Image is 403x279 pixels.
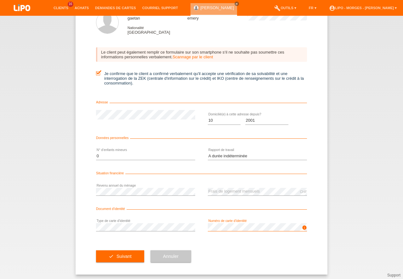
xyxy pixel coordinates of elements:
label: Je confirme que le client a confirmé verbalement qu'il accepte une vérification de sa solvabilité... [96,71,307,85]
a: account_circleLIPO - Morges - [PERSON_NAME] ▾ [326,6,400,10]
span: Nationalité [128,26,144,30]
a: close [235,2,239,6]
a: Support [387,273,400,277]
a: Demandes de cartes [92,6,139,10]
span: Annuler [163,254,179,259]
div: emery [187,11,247,20]
div: [GEOGRAPHIC_DATA] [128,25,187,35]
span: Suivant [116,254,132,259]
button: Annuler [150,250,191,262]
span: Données personnelles [96,136,130,140]
a: Courriel Support [139,6,181,10]
a: info [302,227,307,231]
i: close [235,2,238,5]
a: Scannage par le client [173,55,213,59]
a: Clients [50,6,71,10]
i: info [302,225,307,230]
i: account_circle [329,5,335,11]
a: buildOutils ▾ [271,6,299,10]
button: check Suivant [96,250,144,262]
a: Achats [71,6,92,10]
div: CHF [300,190,307,194]
span: Situation financière [96,171,125,175]
span: Adresse [96,101,110,104]
div: Le client peut également remplir ce formulaire sur son smartphone s‘il ne souhaite pas soumettre ... [96,47,307,62]
span: 16 [68,2,73,7]
a: FR ▾ [306,6,320,10]
span: Document d’identité [96,207,127,211]
a: LIPO pay [6,13,38,18]
a: [PERSON_NAME] [200,5,234,10]
i: check [109,254,114,259]
div: gaetan [128,11,187,20]
i: build [274,5,281,11]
